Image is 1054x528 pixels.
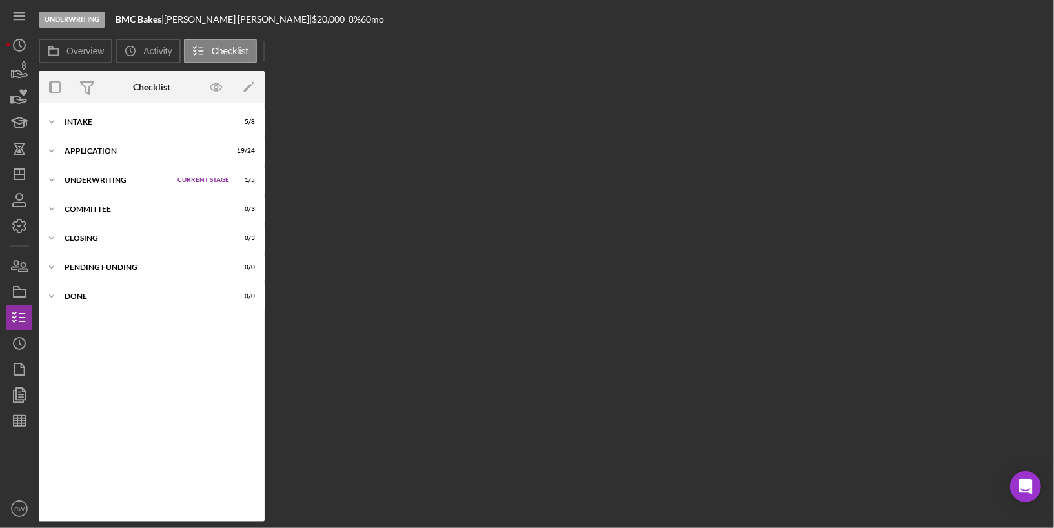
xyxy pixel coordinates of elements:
[116,14,161,25] b: BMC Bakes
[312,14,345,25] span: $20,000
[133,82,170,92] div: Checklist
[143,46,172,56] label: Activity
[232,147,255,155] div: 19 / 24
[349,14,361,25] div: 8 %
[232,176,255,184] div: 1 / 5
[232,118,255,126] div: 5 / 8
[232,234,255,242] div: 0 / 3
[65,118,223,126] div: Intake
[164,14,312,25] div: [PERSON_NAME] [PERSON_NAME] |
[66,46,104,56] label: Overview
[184,39,257,63] button: Checklist
[1010,471,1041,502] div: Open Intercom Messenger
[232,263,255,271] div: 0 / 0
[361,14,384,25] div: 60 mo
[177,176,229,184] span: Current Stage
[232,292,255,300] div: 0 / 0
[39,12,105,28] div: Underwriting
[212,46,248,56] label: Checklist
[65,147,223,155] div: Application
[116,14,164,25] div: |
[14,505,25,513] text: CW
[65,205,223,213] div: Committee
[65,292,223,300] div: Done
[116,39,180,63] button: Activity
[39,39,112,63] button: Overview
[65,234,223,242] div: Closing
[65,176,171,184] div: Underwriting
[232,205,255,213] div: 0 / 3
[6,496,32,522] button: CW
[65,263,223,271] div: Pending Funding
